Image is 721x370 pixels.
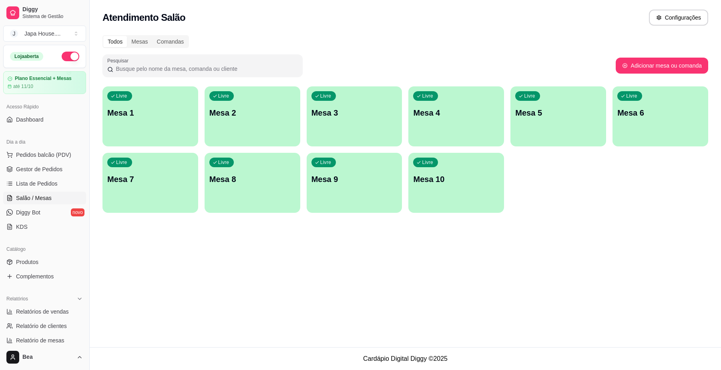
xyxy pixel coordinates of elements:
span: Relatórios [6,296,28,302]
button: LivreMesa 9 [307,153,402,213]
button: Configurações [649,10,708,26]
a: Complementos [3,270,86,283]
p: Mesa 7 [107,174,193,185]
footer: Cardápio Digital Diggy © 2025 [90,347,721,370]
button: LivreMesa 10 [408,153,504,213]
button: Pedidos balcão (PDV) [3,148,86,161]
span: Diggy Bot [16,208,40,216]
p: Livre [116,93,127,99]
span: KDS [16,223,28,231]
div: Dia a dia [3,136,86,148]
p: Mesa 8 [209,174,295,185]
a: Diggy Botnovo [3,206,86,219]
a: Relatórios de vendas [3,305,86,318]
div: Comandas [153,36,189,47]
button: Select a team [3,26,86,42]
a: Relatório de mesas [3,334,86,347]
span: Produtos [16,258,38,266]
button: LivreMesa 5 [510,86,606,146]
button: LivreMesa 2 [205,86,300,146]
p: Mesa 1 [107,107,193,118]
a: Lista de Pedidos [3,177,86,190]
span: Lista de Pedidos [16,180,58,188]
span: Relatórios de vendas [16,308,69,316]
a: Salão / Mesas [3,192,86,204]
button: Alterar Status [62,52,79,61]
span: Diggy [22,6,83,13]
span: Salão / Mesas [16,194,52,202]
p: Livre [218,93,229,99]
button: LivreMesa 4 [408,86,504,146]
div: Japa House. ... [24,30,60,38]
div: Todos [103,36,127,47]
a: Relatório de clientes [3,320,86,332]
a: Dashboard [3,113,86,126]
span: Dashboard [16,116,44,124]
article: Plano Essencial + Mesas [15,76,72,82]
p: Livre [422,93,433,99]
p: Livre [218,159,229,166]
div: Acesso Rápido [3,100,86,113]
h2: Atendimento Salão [102,11,185,24]
div: Loja aberta [10,52,43,61]
p: Mesa 3 [311,107,398,118]
button: Bea [3,348,86,367]
p: Livre [320,93,331,99]
a: Plano Essencial + Mesasaté 11/10 [3,71,86,94]
p: Mesa 6 [617,107,703,118]
p: Mesa 2 [209,107,295,118]
span: J [10,30,18,38]
a: KDS [3,220,86,233]
a: DiggySistema de Gestão [3,3,86,22]
a: Gestor de Pedidos [3,163,86,176]
span: Relatório de mesas [16,336,64,344]
span: Relatório de clientes [16,322,67,330]
a: Produtos [3,256,86,268]
button: LivreMesa 3 [307,86,402,146]
p: Livre [320,159,331,166]
p: Mesa 9 [311,174,398,185]
button: Adicionar mesa ou comanda [616,58,708,74]
input: Pesquisar [113,65,298,73]
label: Pesquisar [107,57,131,64]
p: Livre [422,159,433,166]
p: Livre [116,159,127,166]
span: Sistema de Gestão [22,13,83,20]
p: Mesa 5 [515,107,601,118]
div: Mesas [127,36,152,47]
button: LivreMesa 8 [205,153,300,213]
span: Complementos [16,272,54,280]
p: Mesa 4 [413,107,499,118]
p: Livre [524,93,535,99]
span: Pedidos balcão (PDV) [16,151,71,159]
button: LivreMesa 1 [102,86,198,146]
article: até 11/10 [13,83,33,90]
div: Catálogo [3,243,86,256]
p: Mesa 10 [413,174,499,185]
span: Bea [22,354,73,361]
button: LivreMesa 6 [613,86,708,146]
span: Gestor de Pedidos [16,165,62,173]
button: LivreMesa 7 [102,153,198,213]
p: Livre [626,93,637,99]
